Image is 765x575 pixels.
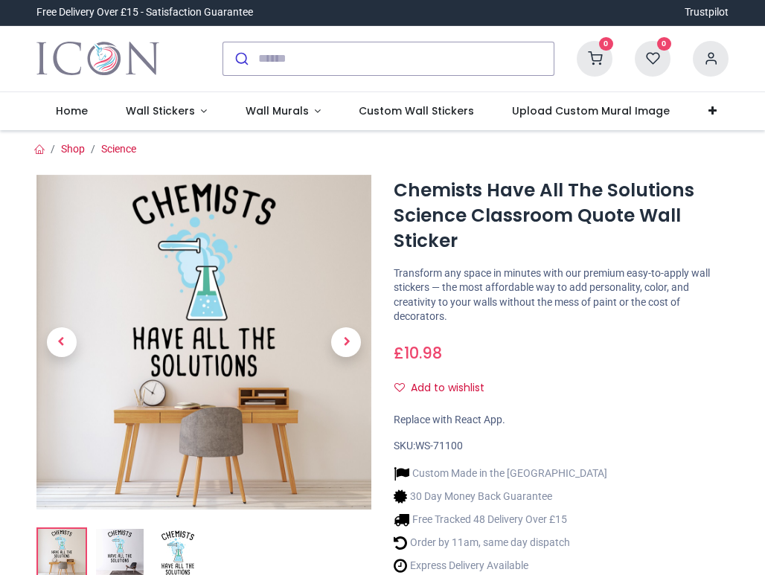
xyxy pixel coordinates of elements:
[36,175,371,510] img: Chemists Have All The Solutions Science Classroom Quote Wall Sticker
[101,143,136,155] a: Science
[106,92,226,131] a: Wall Stickers
[321,225,372,459] a: Next
[394,382,405,393] i: Add to wishlist
[331,327,361,357] span: Next
[635,51,670,63] a: 0
[394,512,607,527] li: Free Tracked 48 Delivery Over £15
[61,143,85,155] a: Shop
[394,558,607,574] li: Express Delivery Available
[394,178,729,254] h1: Chemists Have All The Solutions Science Classroom Quote Wall Sticker
[394,466,607,481] li: Custom Made in the [GEOGRAPHIC_DATA]
[36,38,159,80] img: Icon Wall Stickers
[246,103,309,118] span: Wall Murals
[359,103,474,118] span: Custom Wall Stickers
[394,342,442,364] span: £
[223,42,258,75] button: Submit
[394,439,729,454] div: SKU:
[599,37,613,51] sup: 0
[126,103,195,118] span: Wall Stickers
[56,103,88,118] span: Home
[404,342,442,364] span: 10.98
[394,535,607,550] li: Order by 11am, same day dispatch
[36,38,159,80] a: Logo of Icon Wall Stickers
[394,376,497,401] button: Add to wishlistAdd to wishlist
[36,225,87,459] a: Previous
[415,440,463,452] span: WS-71100
[685,5,729,20] a: Trustpilot
[394,489,607,504] li: 30 Day Money Back Guarantee
[657,37,671,51] sup: 0
[36,5,253,20] div: Free Delivery Over £15 - Satisfaction Guarantee
[394,413,729,428] div: Replace with React App.
[47,327,77,357] span: Previous
[577,51,612,63] a: 0
[394,266,729,324] p: Transform any space in minutes with our premium easy-to-apply wall stickers — the most affordable...
[226,92,340,131] a: Wall Murals
[512,103,670,118] span: Upload Custom Mural Image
